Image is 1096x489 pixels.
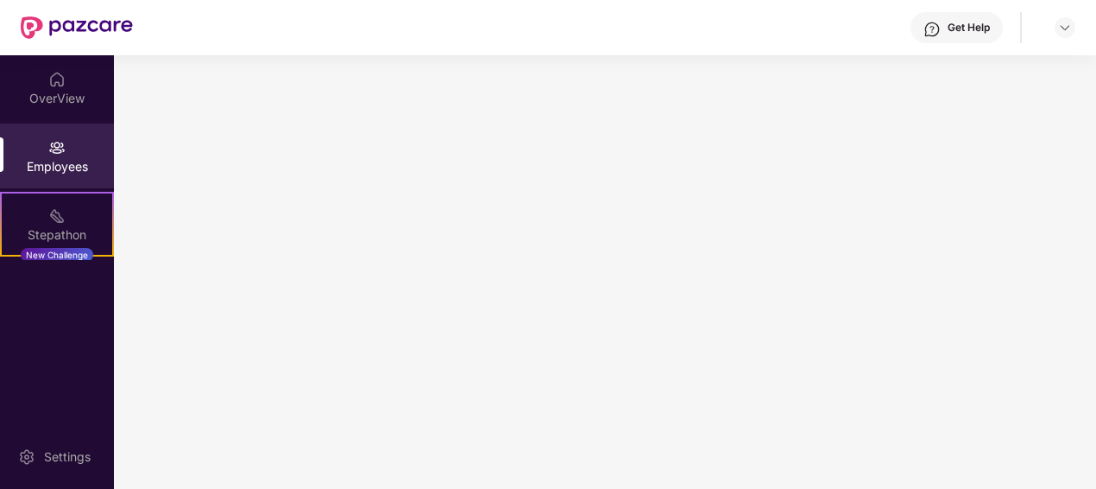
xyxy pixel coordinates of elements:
[18,448,35,466] img: svg+xml;base64,PHN2ZyBpZD0iU2V0dGluZy0yMHgyMCIgeG1sbnM9Imh0dHA6Ly93d3cudzMub3JnLzIwMDAvc3ZnIiB3aW...
[21,248,93,262] div: New Challenge
[48,71,66,88] img: svg+xml;base64,PHN2ZyBpZD0iSG9tZSIgeG1sbnM9Imh0dHA6Ly93d3cudzMub3JnLzIwMDAvc3ZnIiB3aWR0aD0iMjAiIG...
[923,21,941,38] img: svg+xml;base64,PHN2ZyBpZD0iSGVscC0zMngzMiIgeG1sbnM9Imh0dHA6Ly93d3cudzMub3JnLzIwMDAvc3ZnIiB3aWR0aD...
[21,16,133,39] img: New Pazcare Logo
[948,21,990,35] div: Get Help
[48,207,66,225] img: svg+xml;base64,PHN2ZyB4bWxucz0iaHR0cDovL3d3dy53My5vcmcvMjAwMC9zdmciIHdpZHRoPSIyMSIgaGVpZ2h0PSIyMC...
[39,448,96,466] div: Settings
[2,226,112,244] div: Stepathon
[48,139,66,156] img: svg+xml;base64,PHN2ZyBpZD0iRW1wbG95ZWVzIiB4bWxucz0iaHR0cDovL3d3dy53My5vcmcvMjAwMC9zdmciIHdpZHRoPS...
[1058,21,1072,35] img: svg+xml;base64,PHN2ZyBpZD0iRHJvcGRvd24tMzJ4MzIiIHhtbG5zPSJodHRwOi8vd3d3LnczLm9yZy8yMDAwL3N2ZyIgd2...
